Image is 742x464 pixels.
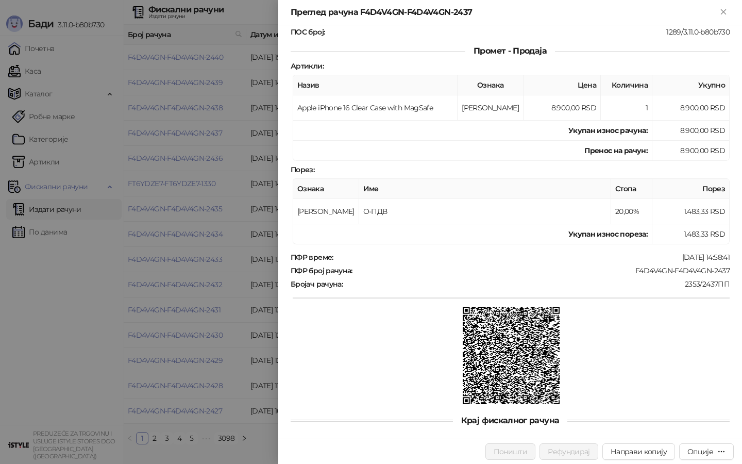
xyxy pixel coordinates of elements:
[611,199,652,224] td: 20,00%
[291,266,352,275] strong: ПФР број рачуна :
[485,443,536,460] button: Поништи
[344,279,731,289] div: 2353/2437ПП
[359,179,611,199] th: Име
[463,307,560,404] img: QR код
[611,447,667,456] span: Направи копију
[524,75,601,95] th: Цена
[524,95,601,121] td: 8.900,00 RSD
[291,27,325,37] strong: ПОС број :
[334,253,731,262] div: [DATE] 14:58:41
[458,75,524,95] th: Ознака
[293,199,359,224] td: [PERSON_NAME]
[652,75,730,95] th: Укупно
[652,95,730,121] td: 8.900,00 RSD
[717,6,730,19] button: Close
[652,179,730,199] th: Порез
[602,443,675,460] button: Направи копију
[291,165,314,174] strong: Порез :
[679,443,734,460] button: Опције
[601,75,652,95] th: Количина
[611,179,652,199] th: Стопа
[293,95,458,121] td: Apple iPhone 16 Clear Case with MagSafe
[584,146,648,155] strong: Пренос на рачун :
[453,416,568,425] span: Крај фискалног рачуна
[539,443,598,460] button: Рефундирај
[568,126,648,135] strong: Укупан износ рачуна :
[291,279,343,289] strong: Бројач рачуна :
[687,447,713,456] div: Опције
[353,266,731,275] div: F4D4V4GN-F4D4V4GN-2437
[652,121,730,141] td: 8.900,00 RSD
[652,224,730,244] td: 1.483,33 RSD
[652,141,730,161] td: 8.900,00 RSD
[293,75,458,95] th: Назив
[568,229,648,239] strong: Укупан износ пореза:
[465,46,555,56] span: Промет - Продаја
[291,253,333,262] strong: ПФР време :
[326,27,731,37] div: 1289/3.11.0-b80b730
[458,95,524,121] td: [PERSON_NAME]
[291,61,324,71] strong: Артикли :
[291,6,717,19] div: Преглед рачуна F4D4V4GN-F4D4V4GN-2437
[601,95,652,121] td: 1
[359,199,611,224] td: О-ПДВ
[293,179,359,199] th: Ознака
[652,199,730,224] td: 1.483,33 RSD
